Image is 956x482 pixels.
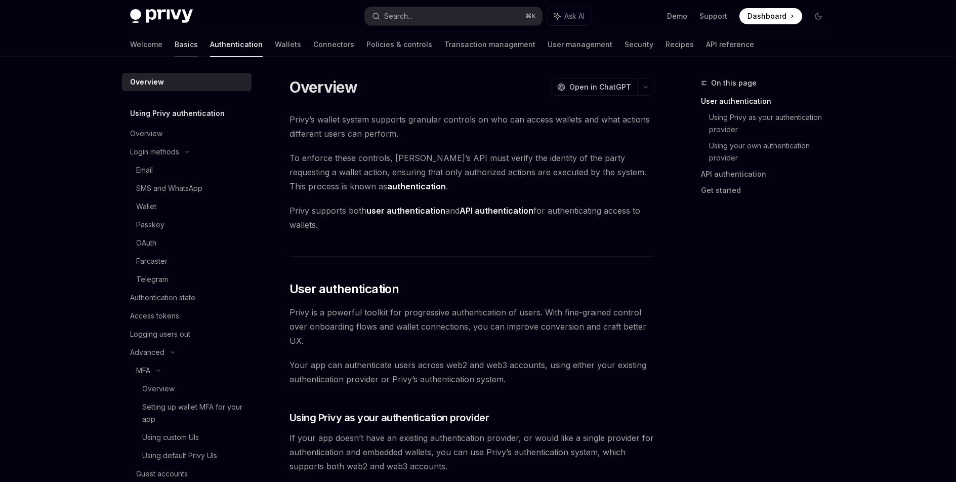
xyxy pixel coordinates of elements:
[525,12,536,20] span: ⌘ K
[130,107,225,119] h5: Using Privy authentication
[709,138,835,166] a: Using your own authentication provider
[547,7,592,25] button: Ask AI
[122,447,252,465] a: Using default Privy UIs
[130,328,190,340] div: Logging users out
[136,200,156,213] div: Wallet
[313,32,354,57] a: Connectors
[289,305,654,348] span: Privy is a powerful toolkit for progressive authentication of users. With fine-grained control ov...
[130,76,164,88] div: Overview
[122,73,252,91] a: Overview
[142,450,217,462] div: Using default Privy UIs
[701,182,835,198] a: Get started
[699,11,727,21] a: Support
[122,216,252,234] a: Passkey
[175,32,198,57] a: Basics
[122,398,252,428] a: Setting up wallet MFA for your app
[289,358,654,386] span: Your app can authenticate users across web2 and web3 accounts, using either your existing authent...
[289,112,654,141] span: Privy’s wallet system supports granular controls on who can access wallets and what actions diffe...
[709,109,835,138] a: Using Privy as your authentication provider
[711,77,757,89] span: On this page
[122,325,252,343] a: Logging users out
[706,32,754,57] a: API reference
[210,32,263,57] a: Authentication
[289,431,654,473] span: If your app doesn’t have an existing authentication provider, or would like a single provider for...
[739,8,802,24] a: Dashboard
[122,197,252,216] a: Wallet
[365,7,542,25] button: Search...⌘K
[122,428,252,447] a: Using custom UIs
[122,179,252,197] a: SMS and WhatsApp
[136,237,156,249] div: OAuth
[136,255,168,267] div: Farcaster
[289,151,654,193] span: To enforce these controls, [PERSON_NAME]’s API must verify the identity of the party requesting a...
[136,273,168,286] div: Telegram
[122,289,252,307] a: Authentication state
[130,146,179,158] div: Login methods
[136,164,153,176] div: Email
[130,292,195,304] div: Authentication state
[130,32,162,57] a: Welcome
[366,32,432,57] a: Policies & controls
[136,182,202,194] div: SMS and WhatsApp
[444,32,535,57] a: Transaction management
[666,32,694,57] a: Recipes
[548,32,612,57] a: User management
[384,10,412,22] div: Search...
[289,411,489,425] span: Using Privy as your authentication provider
[289,281,399,297] span: User authentication
[551,78,637,96] button: Open in ChatGPT
[122,125,252,143] a: Overview
[289,78,358,96] h1: Overview
[387,181,446,191] strong: authentication
[122,234,252,252] a: OAuth
[122,307,252,325] a: Access tokens
[569,82,631,92] span: Open in ChatGPT
[564,11,585,21] span: Ask AI
[130,310,179,322] div: Access tokens
[142,431,199,444] div: Using custom UIs
[366,206,445,216] strong: user authentication
[136,468,188,480] div: Guest accounts
[275,32,301,57] a: Wallets
[460,206,533,216] strong: API authentication
[701,93,835,109] a: User authentication
[625,32,653,57] a: Security
[810,8,826,24] button: Toggle dark mode
[130,9,193,23] img: dark logo
[667,11,687,21] a: Demo
[130,346,164,358] div: Advanced
[122,270,252,289] a: Telegram
[122,252,252,270] a: Farcaster
[122,161,252,179] a: Email
[747,11,786,21] span: Dashboard
[136,365,150,377] div: MFA
[136,219,164,231] div: Passkey
[701,166,835,182] a: API authentication
[289,204,654,232] span: Privy supports both and for authenticating access to wallets.
[142,401,245,425] div: Setting up wallet MFA for your app
[142,383,175,395] div: Overview
[130,128,162,140] div: Overview
[122,380,252,398] a: Overview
